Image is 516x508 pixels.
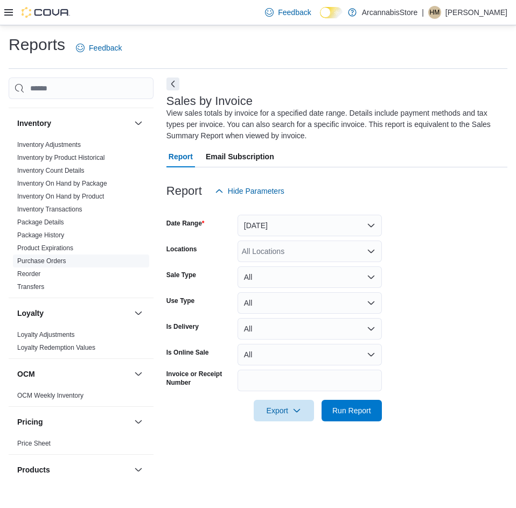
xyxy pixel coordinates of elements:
button: Products [132,463,145,476]
a: Inventory On Hand by Product [17,193,104,200]
a: Reorder [17,270,40,278]
button: All [238,318,382,340]
a: Loyalty Adjustments [17,331,75,338]
label: Date Range [166,219,205,228]
span: Inventory Transactions [17,205,82,214]
h3: Report [166,185,202,197]
label: Locations [166,245,197,253]
span: Feedback [89,43,122,53]
div: OCM [9,389,154,406]
h3: Loyalty [17,308,44,319]
div: Henrique Merzari [428,6,441,19]
span: Export [260,400,308,421]
button: Pricing [132,415,145,428]
div: View sales totals by invoice for a specified date range. Details include payment methods and tax ... [166,108,502,142]
label: Sale Type [166,271,196,279]
h1: Reports [9,34,65,55]
span: Inventory by Product Historical [17,153,105,162]
a: Purchase Orders [17,257,66,265]
a: Product Expirations [17,244,73,252]
button: Run Report [322,400,382,421]
button: All [238,344,382,365]
a: Loyalty Redemption Values [17,344,95,351]
div: Inventory [9,138,154,298]
button: Open list of options [367,247,375,256]
span: Report [169,146,193,167]
span: Inventory Count Details [17,166,85,175]
h3: Products [17,464,50,475]
span: Feedback [278,7,311,18]
a: Inventory Adjustments [17,141,81,149]
button: All [238,266,382,288]
p: [PERSON_NAME] [445,6,507,19]
h3: Sales by Invoice [166,95,253,108]
button: Inventory [17,118,130,129]
a: Package Details [17,218,64,226]
div: Pricing [9,437,154,454]
button: Inventory [132,117,145,130]
label: Is Online Sale [166,348,209,357]
span: Package Details [17,218,64,227]
a: OCM Weekly Inventory [17,392,83,399]
span: Product Expirations [17,244,73,252]
a: Inventory by Product Historical [17,154,105,161]
img: Cova [22,7,70,18]
p: ArcannabisStore [362,6,418,19]
label: Is Delivery [166,322,199,331]
h3: Pricing [17,417,43,427]
button: [DATE] [238,215,382,236]
label: Invoice or Receipt Number [166,370,233,387]
a: Inventory Transactions [17,206,82,213]
button: Products [17,464,130,475]
p: | [422,6,424,19]
button: Export [254,400,314,421]
a: Feedback [261,2,315,23]
button: Loyalty [17,308,130,319]
a: Transfers [17,283,44,291]
a: Inventory Count Details [17,167,85,174]
button: All [238,292,382,314]
span: Hide Parameters [228,186,284,196]
button: OCM [17,369,130,379]
a: Feedback [72,37,126,59]
span: Email Subscription [206,146,274,167]
span: Run Report [332,405,371,416]
button: OCM [132,368,145,380]
span: Package History [17,231,64,239]
button: Loyalty [132,307,145,320]
a: Price Sheet [17,440,51,447]
h3: OCM [17,369,35,379]
button: Hide Parameters [211,180,289,202]
button: Next [166,77,179,90]
input: Dark Mode [320,7,343,18]
span: Inventory On Hand by Package [17,179,107,188]
div: Loyalty [9,328,154,358]
button: Pricing [17,417,130,427]
span: Price Sheet [17,439,51,448]
a: Package History [17,231,64,239]
h3: Inventory [17,118,51,129]
a: Inventory On Hand by Package [17,180,107,187]
label: Use Type [166,297,194,305]
span: OCM Weekly Inventory [17,391,83,400]
span: HM [430,6,440,19]
span: Inventory On Hand by Product [17,192,104,201]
